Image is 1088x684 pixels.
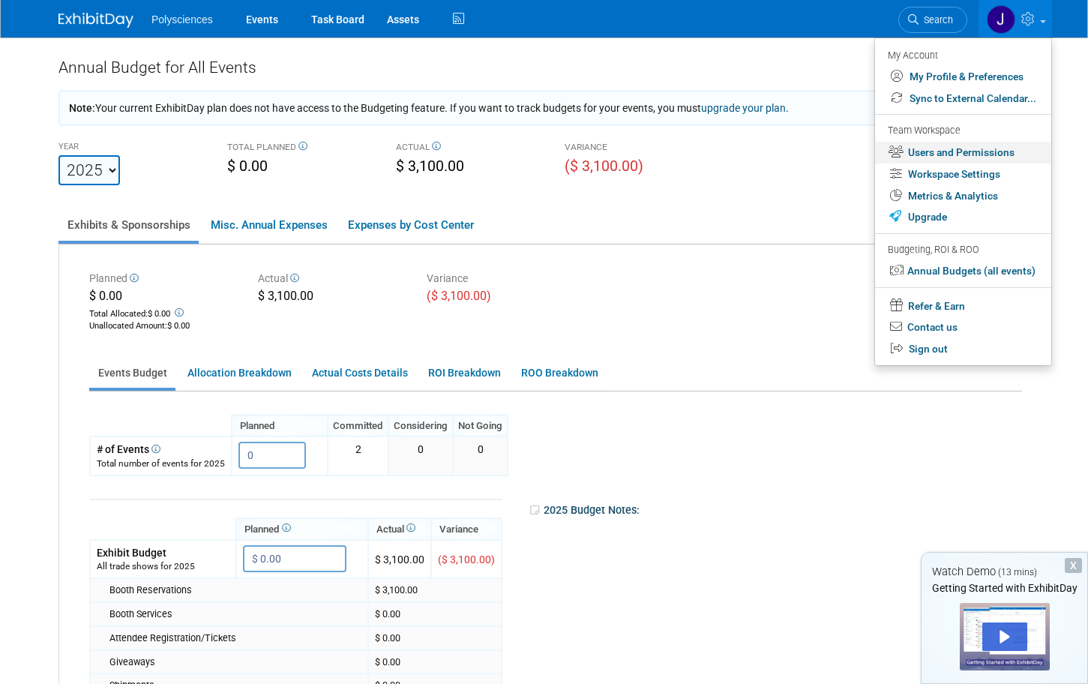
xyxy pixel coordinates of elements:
th: Not Going [453,415,508,436]
div: Play [982,622,1027,651]
div: Actual [258,271,404,288]
td: 0 [388,436,453,475]
span: ($ 3,100.00) [565,157,643,175]
div: Total Allocated: [89,305,235,320]
td: $ 3,100.00 [368,578,502,602]
div: Watch Demo [922,564,1087,580]
div: Giveaways [109,655,361,669]
span: Your current ExhibitDay plan does not have access to the Budgeting feature. If you want to track ... [69,102,789,114]
a: Misc. Annual Expenses [202,209,336,241]
th: Actual [368,518,431,540]
a: Actual Costs Details [303,358,416,388]
a: Sync to External Calendar... [875,88,1051,109]
a: Upgrade [875,206,1051,228]
a: My Profile & Preferences [875,66,1051,88]
a: Expenses by Cost Center [339,209,482,241]
a: upgrade your plan [701,102,786,114]
th: Committed [328,415,388,436]
div: All trade shows for 2025 [97,560,229,573]
div: Annual Budget for All Events [58,56,919,86]
a: Events Budget [89,358,175,388]
th: Considering [388,415,453,436]
div: VARIANCE [565,141,711,156]
div: Exhibit Budget [97,545,229,560]
a: Search [898,7,967,33]
div: Variance [427,271,573,288]
a: ROO Breakdown [512,358,607,388]
div: YEAR [58,141,205,155]
span: $ 3,100.00 [396,157,464,175]
span: ($ 3,100.00) [427,289,491,303]
span: ($ 3,100.00) [438,553,495,565]
div: Total number of events for 2025 [97,457,225,470]
div: 2025 Budget Notes: [529,499,1021,521]
th: Planned [236,518,368,540]
a: Metrics & Analytics [875,185,1051,207]
a: Workspace Settings [875,163,1051,185]
div: # of Events [97,442,225,457]
td: $ 3,100.00 [368,540,431,578]
td: $ 0.00 [368,602,502,626]
th: Variance [431,518,502,540]
div: Dismiss [1065,558,1082,573]
div: Planned [89,271,235,288]
div: : [89,320,235,332]
span: Polysciences [151,13,213,25]
th: Planned [232,415,328,436]
span: Unallocated Amount [89,321,165,331]
img: ExhibitDay [58,13,133,28]
div: Booth Services [109,607,361,621]
div: $ 3,100.00 [258,288,404,307]
a: ROI Breakdown [419,358,509,388]
span: (13 mins) [998,567,1037,577]
td: 0 [453,436,508,475]
div: Getting Started with ExhibitDay [922,580,1087,595]
div: ACTUAL [396,141,542,156]
div: Team Workspace [888,123,1036,139]
span: $ 0.00 [227,157,268,175]
div: Attendee Registration/Tickets [109,631,361,645]
a: Annual Budgets (all events) [875,260,1051,282]
img: Julianna Klepacki [987,5,1015,34]
a: Users and Permissions [875,142,1051,163]
a: Exhibits & Sponsorships [58,209,199,241]
td: 2 [328,436,388,475]
div: My Account [888,46,1036,64]
span: $ 0.00 [89,289,122,303]
span: $ 0.00 [167,321,190,331]
a: Contact us [875,316,1051,338]
td: $ 0.00 [368,650,502,674]
span: Note: [69,102,95,114]
div: Booth Reservations [109,583,361,597]
span: $ 0.00 [148,309,170,319]
div: Budgeting, ROI & ROO [888,242,1036,258]
a: Sign out [875,338,1051,360]
a: Refer & Earn [875,294,1051,317]
td: $ 0.00 [368,626,502,650]
span: Search [919,14,953,25]
div: TOTAL PLANNED [227,141,373,156]
a: Allocation Breakdown [178,358,300,388]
